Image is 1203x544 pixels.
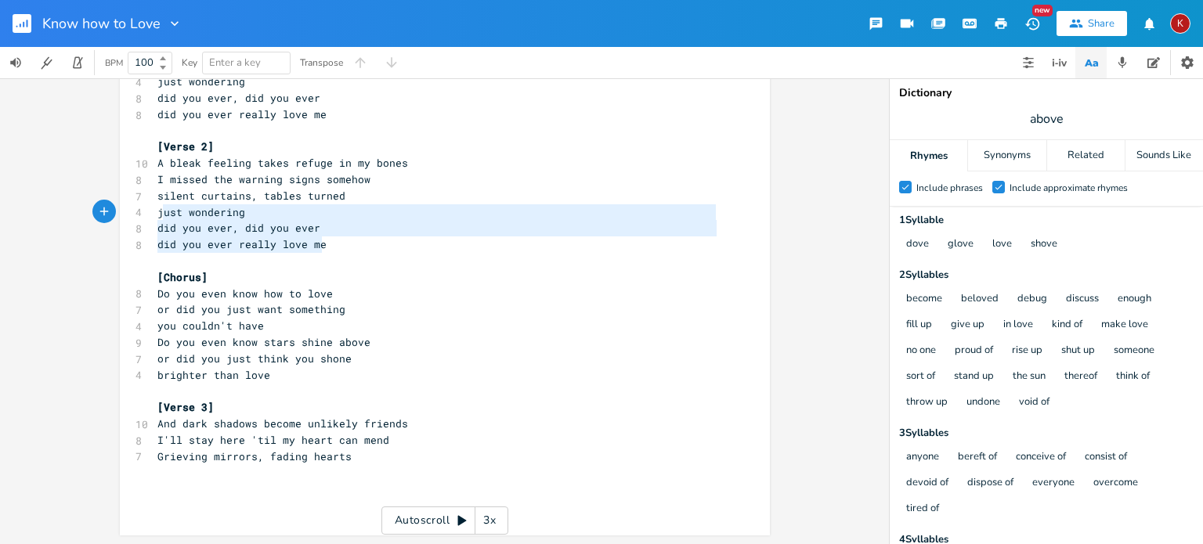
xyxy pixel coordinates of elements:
[1057,11,1127,36] button: Share
[157,270,208,284] span: [Chorus]
[1047,140,1125,171] div: Related
[157,351,352,366] span: or did you just think you shone
[1052,319,1082,332] button: kind of
[1118,293,1151,306] button: enough
[951,319,984,332] button: give up
[906,344,936,358] button: no one
[948,238,974,251] button: glove
[300,58,343,67] div: Transpose
[209,56,261,70] span: Enter a key
[954,370,994,384] button: stand up
[899,88,1194,99] div: Dictionary
[906,503,939,516] button: tired of
[157,156,408,170] span: A bleak feeling takes refuge in my bones
[157,449,352,463] span: Grieving mirrors, fading hearts
[1061,344,1095,358] button: shut up
[475,506,504,535] div: 3x
[157,302,345,316] span: or did you just want something
[157,139,214,153] span: [Verse 2]
[1010,183,1128,193] div: Include approximate rhymes
[899,428,1194,438] div: 3 Syllable s
[1016,451,1066,464] button: conceive of
[157,91,320,105] span: did you ever, did you ever
[157,172,370,186] span: I missed the warning signs somehow
[1003,319,1033,332] button: in love
[1088,16,1114,31] div: Share
[1114,344,1154,358] button: someone
[1093,477,1138,490] button: overcome
[1012,344,1042,358] button: rise up
[916,183,983,193] div: Include phrases
[42,16,161,31] span: Know how to Love
[1030,110,1064,128] span: above
[890,140,967,171] div: Rhymes
[182,58,197,67] div: Key
[1085,451,1127,464] button: consist of
[906,293,942,306] button: become
[906,451,939,464] button: anyone
[906,477,948,490] button: devoid of
[1031,238,1057,251] button: shove
[906,238,929,251] button: dove
[1066,293,1099,306] button: discuss
[1017,293,1047,306] button: debug
[968,140,1046,171] div: Synonyms
[906,370,935,384] button: sort of
[157,107,327,121] span: did you ever really love me
[1170,13,1190,34] div: kerynlee24
[966,396,1000,409] button: undone
[967,477,1013,490] button: dispose of
[906,319,932,332] button: fill up
[157,74,245,88] span: just wondering
[1064,370,1097,384] button: thereof
[157,286,333,301] span: Do you even know how to love
[157,189,345,203] span: silent curtains, tables turned
[381,506,508,535] div: Autoscroll
[958,451,997,464] button: bereft of
[906,396,948,409] button: throw up
[157,319,264,333] span: you couldn't have
[1032,5,1053,16] div: New
[1013,370,1046,384] button: the sun
[955,344,993,358] button: proud of
[992,238,1012,251] button: love
[899,270,1194,280] div: 2 Syllable s
[157,205,245,219] span: just wondering
[157,221,320,235] span: did you ever, did you ever
[1116,370,1150,384] button: think of
[1101,319,1148,332] button: make love
[961,293,999,306] button: beloved
[1017,9,1048,38] button: New
[1125,140,1203,171] div: Sounds Like
[157,416,408,431] span: And dark shadows become unlikely friends
[1032,477,1075,490] button: everyone
[157,368,270,382] span: brighter than love
[105,59,123,67] div: BPM
[157,237,327,251] span: did you ever really love me
[1170,5,1190,41] button: K
[157,433,389,447] span: I'll stay here 'til my heart can mend
[1019,396,1049,409] button: void of
[157,400,214,414] span: [Verse 3]
[157,335,370,349] span: Do you even know stars shine above
[899,215,1194,225] div: 1 Syllable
